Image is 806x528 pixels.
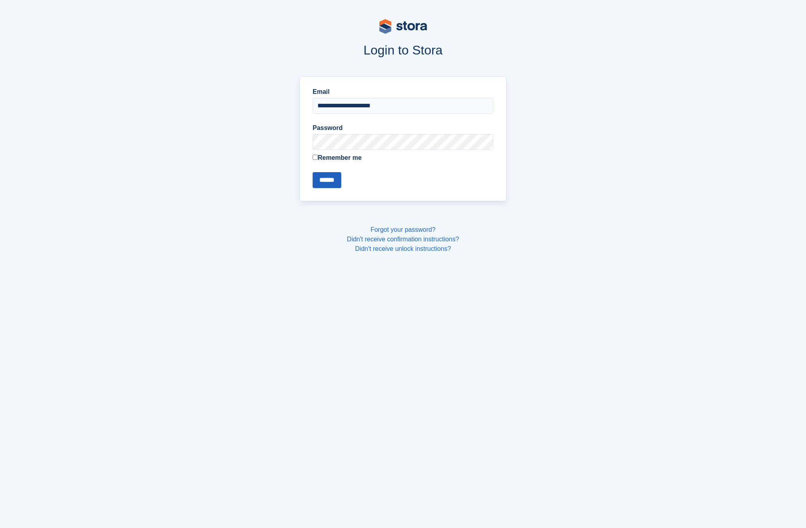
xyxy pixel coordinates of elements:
a: Forgot your password? [371,226,436,233]
label: Email [313,87,493,97]
label: Remember me [313,153,493,163]
input: Remember me [313,155,318,160]
a: Didn't receive unlock instructions? [355,245,451,252]
img: stora-logo-53a41332b3708ae10de48c4981b4e9114cc0af31d8433b30ea865607fb682f29.svg [379,19,427,34]
a: Didn't receive confirmation instructions? [347,236,459,243]
h1: Login to Stora [148,43,658,57]
label: Password [313,123,493,133]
